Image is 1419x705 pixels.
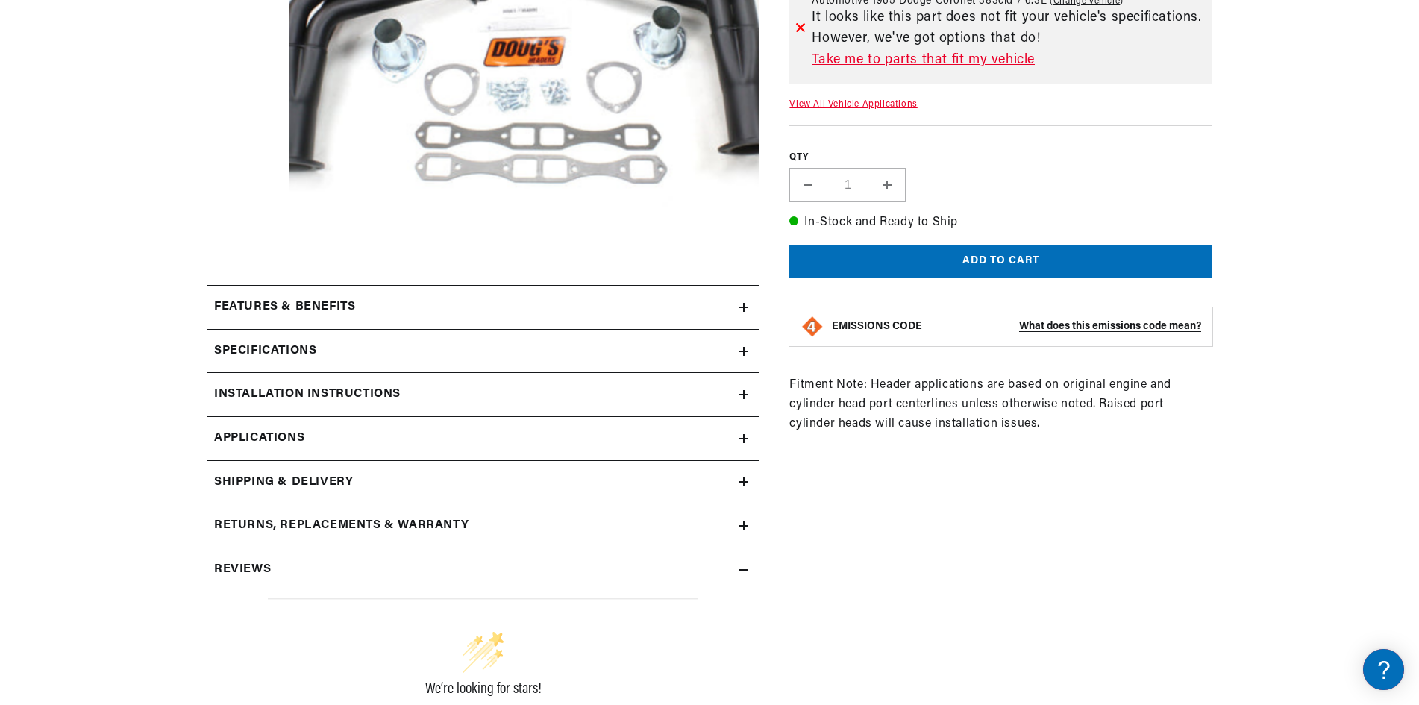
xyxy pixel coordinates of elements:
summary: Features & Benefits [207,286,759,329]
summary: Shipping & Delivery [207,461,759,504]
h2: Reviews [214,560,271,580]
strong: What does this emissions code mean? [1019,321,1201,332]
div: JBA Performance Exhaust [15,165,284,179]
summary: Returns, Replacements & Warranty [207,504,759,548]
button: EMISSIONS CODEWhat does this emissions code mean? [832,320,1201,333]
div: Orders [15,288,284,302]
label: QTY [789,151,1212,164]
h2: Returns, Replacements & Warranty [214,516,469,536]
h2: Specifications [214,342,316,361]
a: Orders FAQ [15,311,284,334]
a: Payment, Pricing, and Promotions FAQ [15,373,284,396]
p: In-Stock and Ready to Ship [789,213,1212,233]
button: Contact Us [15,399,284,425]
div: Shipping [15,227,284,241]
h2: Installation instructions [214,385,401,404]
summary: Specifications [207,330,759,373]
h2: Shipping & Delivery [214,473,353,492]
p: It looks like this part does not fit your vehicle's specifications. However, we've got options th... [812,7,1206,51]
button: Add to cart [789,245,1212,278]
img: Emissions code [801,315,824,339]
a: Applications [207,417,759,461]
div: Ignition Products [15,104,284,118]
summary: Installation instructions [207,373,759,416]
span: Applications [214,429,304,448]
a: Shipping FAQs [15,250,284,273]
h2: Features & Benefits [214,298,355,317]
strong: EMISSIONS CODE [832,321,922,332]
a: FAQ [15,127,284,150]
a: FAQs [15,189,284,212]
div: We’re looking for stars! [268,682,698,697]
a: POWERED BY ENCHANT [205,430,287,444]
a: Take me to parts that fit my vehicle [812,50,1206,72]
summary: Reviews [207,548,759,592]
a: View All Vehicle Applications [789,100,917,109]
div: Payment, Pricing, and Promotions [15,350,284,364]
